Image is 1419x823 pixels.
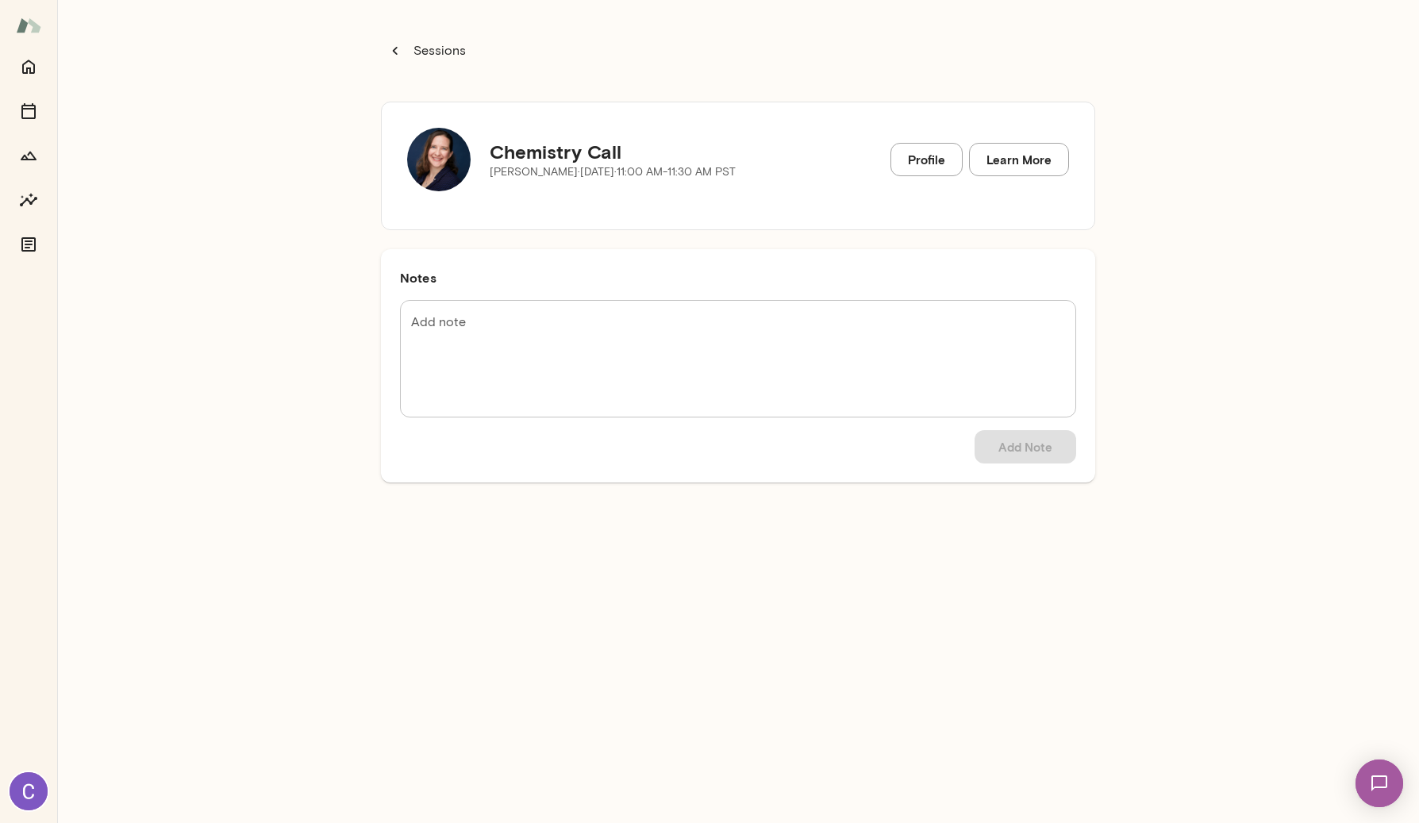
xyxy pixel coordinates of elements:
[490,164,736,180] p: [PERSON_NAME] · [DATE] · 11:00 AM-11:30 AM PST
[410,41,466,60] p: Sessions
[890,143,963,176] a: Profile
[490,139,736,164] h5: Chemistry Call
[407,128,471,191] img: Anna Bethke
[13,184,44,216] button: Insights
[13,51,44,83] button: Home
[16,10,41,40] img: Mento
[13,229,44,260] button: Documents
[10,772,48,810] img: Charlie Mei
[969,143,1069,176] a: Learn More
[381,35,475,67] button: Sessions
[13,95,44,127] button: Sessions
[400,268,1076,287] h6: Notes
[13,140,44,171] button: Growth Plan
